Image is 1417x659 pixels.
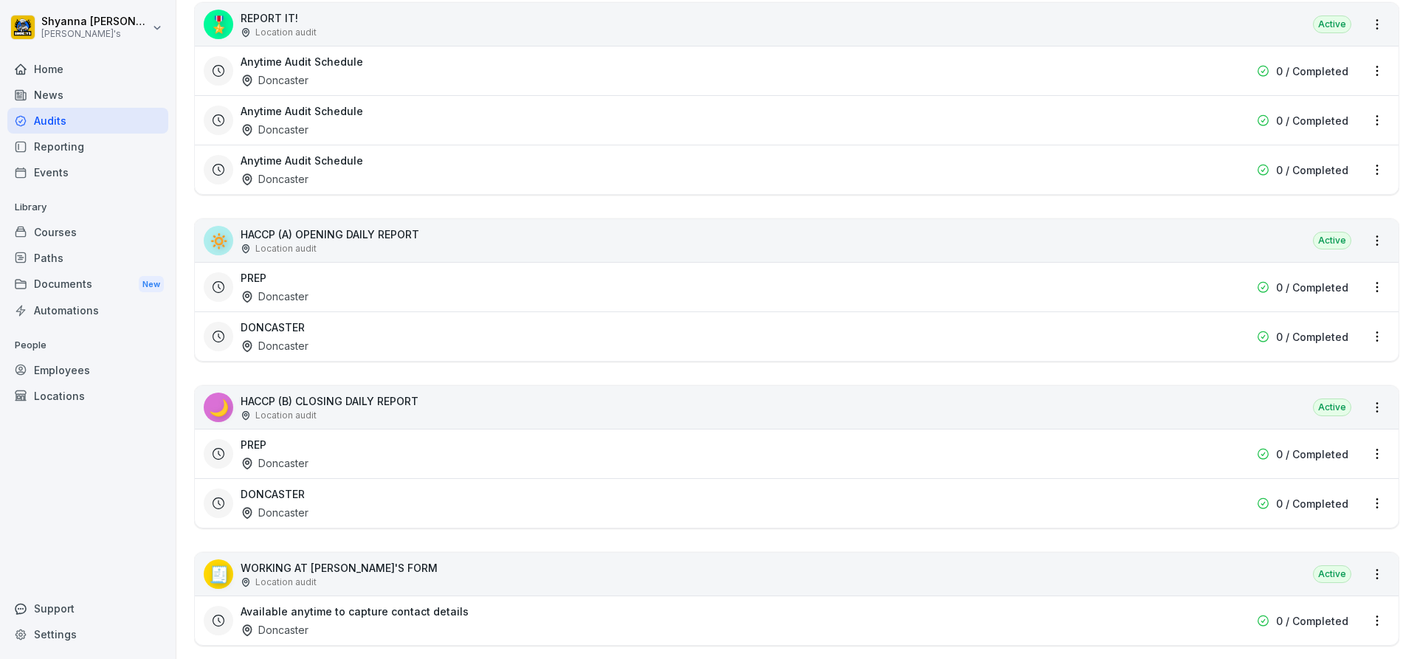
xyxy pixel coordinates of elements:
[255,409,317,422] p: Location audit
[7,334,168,357] p: People
[7,108,168,134] a: Audits
[241,338,308,353] div: Doncaster
[241,171,308,187] div: Doncaster
[241,10,317,26] p: REPORT IT!
[241,393,418,409] p: HACCP (B) CLOSING DAILY REPORT
[7,383,168,409] a: Locations
[1276,613,1348,629] p: 0 / Completed
[1276,446,1348,462] p: 0 / Completed
[241,122,308,137] div: Doncaster
[41,29,149,39] p: [PERSON_NAME]'s
[1276,113,1348,128] p: 0 / Completed
[204,10,233,39] div: 🎖️
[7,271,168,298] a: DocumentsNew
[241,455,308,471] div: Doncaster
[241,72,308,88] div: Doncaster
[241,320,305,335] h3: DONCASTER
[241,153,363,168] h3: Anytime Audit Schedule
[255,242,317,255] p: Location audit
[241,270,266,286] h3: PREP
[1276,162,1348,178] p: 0 / Completed
[7,245,168,271] a: Paths
[1276,496,1348,511] p: 0 / Completed
[241,486,305,502] h3: DONCASTER
[241,622,308,638] div: Doncaster
[241,560,438,576] p: WORKING AT [PERSON_NAME]'S FORM
[255,26,317,39] p: Location audit
[7,621,168,647] a: Settings
[255,576,317,589] p: Location audit
[7,596,168,621] div: Support
[241,604,469,619] h3: Available anytime to capture contact details
[204,226,233,255] div: 🔅
[7,271,168,298] div: Documents
[1313,15,1351,33] div: Active
[241,103,363,119] h3: Anytime Audit Schedule
[1276,280,1348,295] p: 0 / Completed
[7,56,168,82] a: Home
[7,297,168,323] a: Automations
[1313,232,1351,249] div: Active
[7,159,168,185] a: Events
[139,276,164,293] div: New
[7,357,168,383] a: Employees
[1276,63,1348,79] p: 0 / Completed
[7,219,168,245] a: Courses
[241,54,363,69] h3: Anytime Audit Schedule
[241,437,266,452] h3: PREP
[241,505,308,520] div: Doncaster
[7,82,168,108] a: News
[41,15,149,28] p: Shyanna [PERSON_NAME]
[241,289,308,304] div: Doncaster
[1276,329,1348,345] p: 0 / Completed
[204,393,233,422] div: 🌙
[1313,565,1351,583] div: Active
[7,134,168,159] a: Reporting
[204,559,233,589] div: 🧾
[1313,398,1351,416] div: Active
[241,227,419,242] p: HACCP (A) OPENING DAILY REPORT
[7,196,168,219] p: Library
